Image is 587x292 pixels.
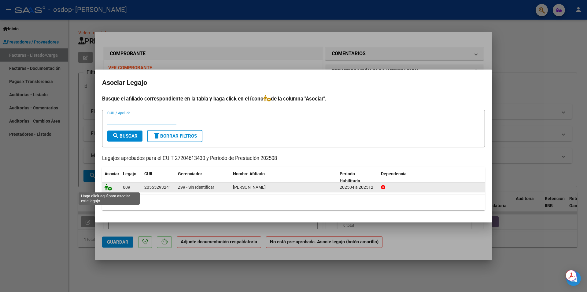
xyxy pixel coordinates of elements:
p: Legajos aprobados para el CUIT 27204613430 y Período de Prestación 202508 [102,155,485,162]
button: Buscar [107,131,142,142]
mat-icon: delete [153,132,160,139]
div: 1 registros [102,195,485,210]
datatable-header-cell: Nombre Afiliado [231,167,337,188]
datatable-header-cell: Legajo [120,167,142,188]
span: Periodo Habilitado [340,171,360,183]
div: 20555293241 [144,184,171,191]
datatable-header-cell: CUIL [142,167,175,188]
datatable-header-cell: Gerenciador [175,167,231,188]
span: Dependencia [381,171,407,176]
mat-icon: search [112,132,120,139]
span: 609 [123,185,130,190]
button: Borrar Filtros [147,130,202,142]
h2: Asociar Legajo [102,77,485,89]
span: Borrar Filtros [153,133,197,139]
span: QUINTERO CIRO ENEAS [233,185,266,190]
div: 202504 a 202512 [340,184,376,191]
h4: Busque el afiliado correspondiente en la tabla y haga click en el ícono de la columna "Asociar". [102,95,485,103]
datatable-header-cell: Periodo Habilitado [337,167,378,188]
span: Legajo [123,171,136,176]
span: Nombre Afiliado [233,171,265,176]
span: Z99 - Sin Identificar [178,185,214,190]
span: Gerenciador [178,171,202,176]
datatable-header-cell: Asociar [102,167,120,188]
span: CUIL [144,171,153,176]
span: Asociar [105,171,119,176]
datatable-header-cell: Dependencia [378,167,485,188]
span: Buscar [112,133,138,139]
